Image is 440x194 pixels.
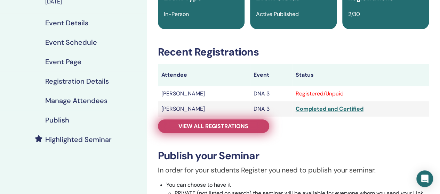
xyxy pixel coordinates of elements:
td: DNA 3 [250,86,292,101]
div: Completed and Certified [296,105,425,113]
td: [PERSON_NAME] [158,86,250,101]
h4: Event Details [45,19,88,27]
h4: Highlighted Seminar [45,135,112,144]
span: View all registrations [178,123,248,130]
th: Attendee [158,64,250,86]
p: In order for your students Register you need to publish your seminar. [158,165,429,175]
th: Event [250,64,292,86]
span: 2/30 [348,10,360,18]
th: Status [292,64,429,86]
h3: Recent Registrations [158,46,429,58]
h4: Event Page [45,58,81,66]
h4: Publish [45,116,69,124]
h4: Registration Details [45,77,109,85]
h3: Publish your Seminar [158,150,429,162]
h4: Manage Attendees [45,96,107,105]
td: [PERSON_NAME] [158,101,250,117]
div: Registered/Unpaid [296,90,425,98]
span: Active Published [256,10,299,18]
td: DNA 3 [250,101,292,117]
h4: Event Schedule [45,38,97,47]
span: In-Person [164,10,189,18]
div: Open Intercom Messenger [416,170,433,187]
a: View all registrations [158,119,269,133]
